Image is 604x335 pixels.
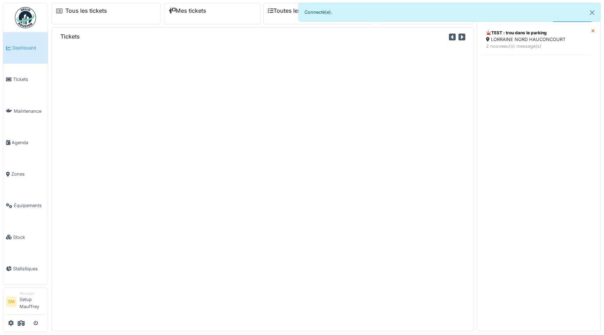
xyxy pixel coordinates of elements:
a: SM ManagerSetup Mauffrey [6,291,45,315]
a: Zones [3,158,48,190]
a: Tickets [3,64,48,95]
span: Stock [13,234,45,241]
li: SM [6,296,17,307]
span: Équipements [14,202,45,209]
div: 2 nouveau(x) message(s) [486,43,587,49]
div: Connecté(e). [298,3,600,22]
button: Close [584,3,600,22]
a: Statistiques [3,253,48,284]
li: Setup Mauffrey [19,291,45,313]
span: Maintenance [14,108,45,114]
span: Zones [11,171,45,177]
span: Dashboard [12,45,45,51]
a: Toutes les tâches [268,7,320,14]
a: Stock [3,222,48,253]
h6: Tickets [60,33,80,40]
a: Dashboard [3,32,48,64]
span: Agenda [12,139,45,146]
a: Mes tickets [168,7,206,14]
div: TEST : trou dans le parking [486,30,587,36]
a: Équipements [3,190,48,221]
div: LORRAINE NORD HAUCONCOURT [486,36,587,43]
span: Statistiques [13,265,45,272]
a: Maintenance [3,95,48,127]
img: Badge_color-CXgf-gQk.svg [15,7,36,28]
a: Agenda [3,127,48,158]
span: Tickets [13,76,45,83]
a: TEST : trou dans le parking LORRAINE NORD HAUCONCOURT 2 nouveau(x) message(s) [481,25,591,54]
div: Manager [19,291,45,296]
a: Tous les tickets [65,7,107,14]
